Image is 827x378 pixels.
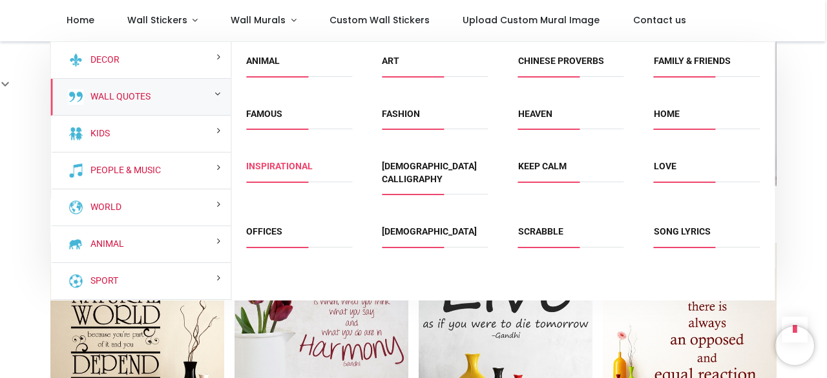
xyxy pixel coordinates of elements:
img: Kids [68,126,83,142]
img: People & Music [68,163,83,178]
span: Song Lyrics [654,226,760,247]
span: Islamic Calligraphy [382,160,488,194]
a: Song Lyrics [654,226,711,236]
a: Art [382,56,399,66]
span: Animal [246,55,352,76]
a: Animal [85,238,124,251]
a: Wall Quotes [85,90,151,103]
a: Decor [85,54,120,67]
span: Art [382,55,488,76]
span: Famous [246,108,352,129]
span: Scrabble [518,226,624,247]
span: Inspirational [246,160,352,182]
span: Heaven [518,108,624,129]
img: Sport [68,273,83,289]
span: Offices [246,226,352,247]
span: Wall Murals [231,14,286,26]
a: [DEMOGRAPHIC_DATA] Calligraphy [382,161,477,184]
img: Wall Quotes [68,89,83,105]
a: Animal [246,56,280,66]
span: Upload Custom Mural Image [463,14,600,26]
img: Decor [68,52,83,68]
a: Home [654,109,680,119]
a: Inspirational [246,161,313,171]
a: Chinese Proverbs [518,56,604,66]
a: Sport [85,275,118,288]
a: World [85,201,121,214]
a: Famous [246,109,282,119]
span: Chinese Proverbs [518,55,624,76]
a: Fashion [382,109,420,119]
span: Keep Calm [518,160,624,182]
a: Keep Calm [518,161,567,171]
span: Fashion [382,108,488,129]
span: Christian [382,226,488,247]
a: [DEMOGRAPHIC_DATA] [382,226,477,236]
span: Home [67,14,94,26]
span: Contact us [633,14,686,26]
a: Kids [85,127,110,140]
a: Scrabble [518,226,563,236]
span: Home [654,108,760,129]
img: World [68,200,83,215]
a: People & Music [85,164,161,177]
span: Love [654,160,760,182]
a: Family & Friends [654,56,731,66]
img: Animal [68,236,83,252]
a: Offices [246,226,282,236]
span: Custom Wall Stickers [330,14,430,26]
span: Wall Stickers [127,14,187,26]
a: Heaven [518,109,552,119]
a: Love [654,161,676,171]
iframe: Brevo live chat [775,326,814,365]
span: Family & Friends [654,55,760,76]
